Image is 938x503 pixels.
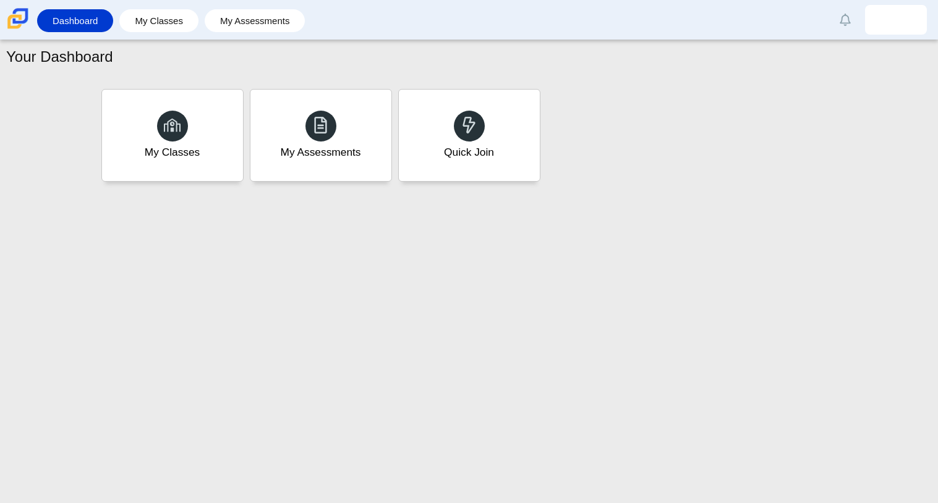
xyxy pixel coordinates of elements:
[398,89,540,182] a: Quick Join
[5,6,31,32] img: Carmen School of Science & Technology
[43,9,107,32] a: Dashboard
[126,9,192,32] a: My Classes
[211,9,299,32] a: My Assessments
[250,89,392,182] a: My Assessments
[444,145,494,160] div: Quick Join
[145,145,200,160] div: My Classes
[6,46,113,67] h1: Your Dashboard
[886,10,906,30] img: ardeena.wingo.gi0cUE
[281,145,361,160] div: My Assessments
[865,5,927,35] a: ardeena.wingo.gi0cUE
[832,6,859,33] a: Alerts
[5,23,31,33] a: Carmen School of Science & Technology
[101,89,244,182] a: My Classes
